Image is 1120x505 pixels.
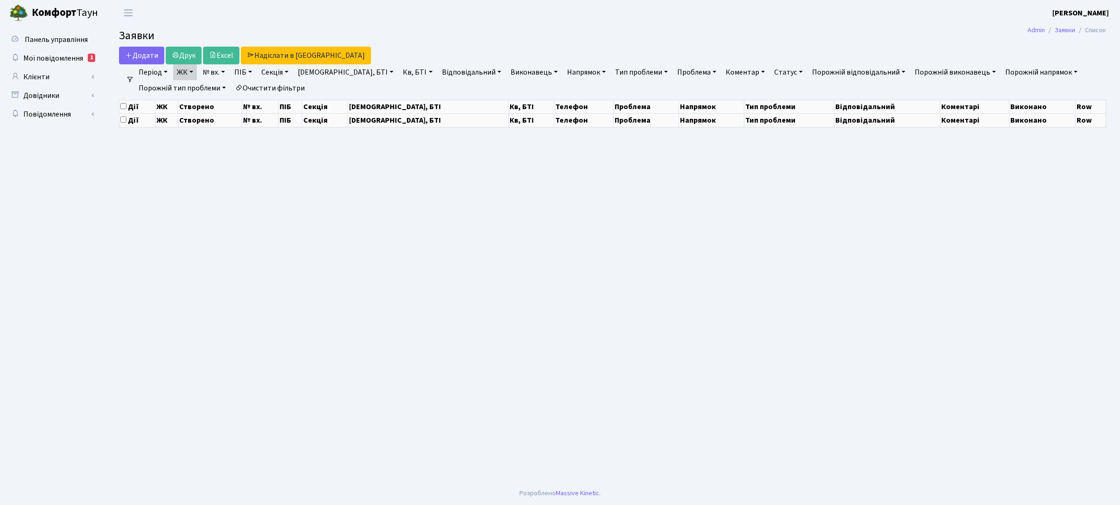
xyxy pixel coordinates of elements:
[507,64,561,80] a: Виконавець
[25,35,88,45] span: Панель управління
[135,80,230,96] a: Порожній тип проблеми
[199,64,229,80] a: № вх.
[808,64,909,80] a: Порожній відповідальний
[5,30,98,49] a: Панель управління
[155,100,178,113] th: ЖК
[614,113,679,127] th: Проблема
[940,100,1009,113] th: Коментарі
[554,100,614,113] th: Телефон
[231,64,256,80] a: ПІБ
[614,100,679,113] th: Проблема
[279,100,302,113] th: ПІБ
[279,113,302,127] th: ПІБ
[155,113,178,127] th: ЖК
[88,54,95,62] div: 1
[1028,25,1045,35] a: Admin
[438,64,505,80] a: Відповідальний
[509,100,554,113] th: Кв, БТІ
[611,64,672,80] a: Тип проблеми
[178,100,242,113] th: Створено
[509,113,554,127] th: Кв, БТІ
[302,100,348,113] th: Секція
[1055,25,1075,35] a: Заявки
[203,47,239,64] a: Excel
[178,113,242,127] th: Створено
[722,64,769,80] a: Коментар
[32,5,98,21] span: Таун
[5,68,98,86] a: Клієнти
[242,100,278,113] th: № вх.
[1009,100,1076,113] th: Виконано
[1052,7,1109,19] a: [PERSON_NAME]
[135,64,171,80] a: Період
[834,100,940,113] th: Відповідальний
[173,64,197,80] a: ЖК
[125,50,158,61] span: Додати
[563,64,609,80] a: Напрямок
[673,64,720,80] a: Проблема
[231,80,308,96] a: Очистити фільтри
[1009,113,1076,127] th: Виконано
[119,28,154,44] span: Заявки
[5,49,98,68] a: Мої повідомлення1
[1014,21,1120,40] nav: breadcrumb
[399,64,436,80] a: Кв, БТІ
[119,113,155,127] th: Дії
[119,100,155,113] th: Дії
[834,113,940,127] th: Відповідальний
[1076,113,1106,127] th: Row
[1076,100,1106,113] th: Row
[911,64,1000,80] a: Порожній виконавець
[242,113,278,127] th: № вх.
[23,53,83,63] span: Мої повідомлення
[117,5,140,21] button: Переключити навігацію
[679,113,744,127] th: Напрямок
[348,100,509,113] th: [DEMOGRAPHIC_DATA], БТІ
[519,488,601,498] div: Розроблено .
[302,113,348,127] th: Секція
[1052,8,1109,18] b: [PERSON_NAME]
[294,64,397,80] a: [DEMOGRAPHIC_DATA], БТІ
[940,113,1009,127] th: Коментарі
[241,47,371,64] a: Надіслати в [GEOGRAPHIC_DATA]
[119,47,164,64] a: Додати
[5,105,98,124] a: Повідомлення
[679,100,744,113] th: Напрямок
[770,64,806,80] a: Статус
[554,113,614,127] th: Телефон
[1001,64,1081,80] a: Порожній напрямок
[5,86,98,105] a: Довідники
[32,5,77,20] b: Комфорт
[258,64,292,80] a: Секція
[1075,25,1106,35] li: Список
[9,4,28,22] img: logo.png
[556,488,599,498] a: Massive Kinetic
[744,113,834,127] th: Тип проблеми
[166,47,202,64] a: Друк
[348,113,509,127] th: [DEMOGRAPHIC_DATA], БТІ
[744,100,834,113] th: Тип проблеми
